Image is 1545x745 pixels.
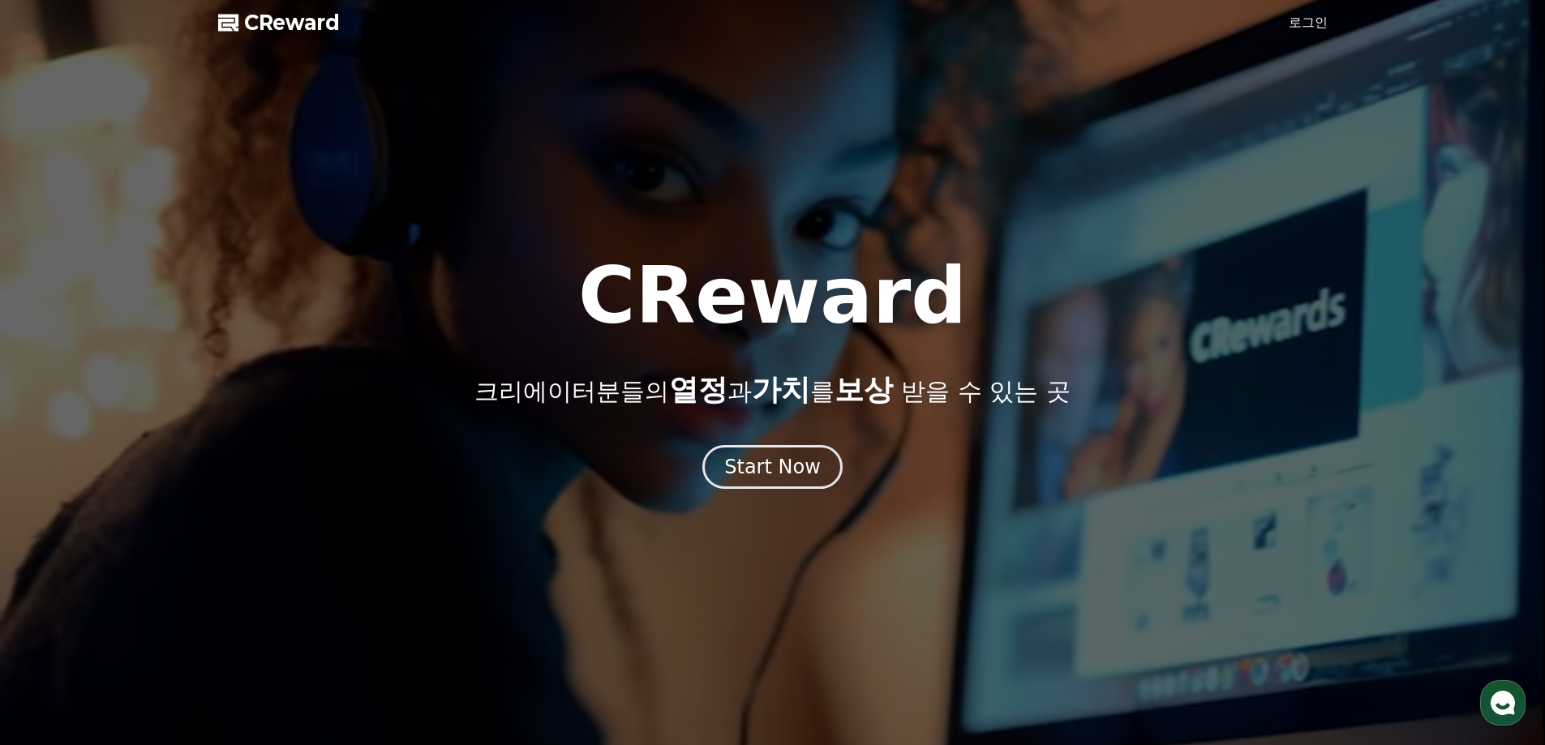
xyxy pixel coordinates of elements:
a: CReward [218,10,340,36]
a: 대화 [107,514,209,554]
h1: CReward [578,257,967,335]
span: 보상 [835,373,893,406]
a: Start Now [702,461,843,477]
div: Start Now [724,454,821,480]
button: Start Now [702,445,843,489]
span: 가치 [752,373,810,406]
a: 홈 [5,514,107,554]
span: 열정 [669,373,727,406]
a: 설정 [209,514,311,554]
span: 홈 [51,538,61,551]
span: 설정 [251,538,270,551]
span: CReward [244,10,340,36]
span: 대화 [148,539,168,552]
p: 크리에이터분들의 과 를 받을 수 있는 곳 [474,374,1070,406]
a: 로그인 [1289,13,1328,32]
